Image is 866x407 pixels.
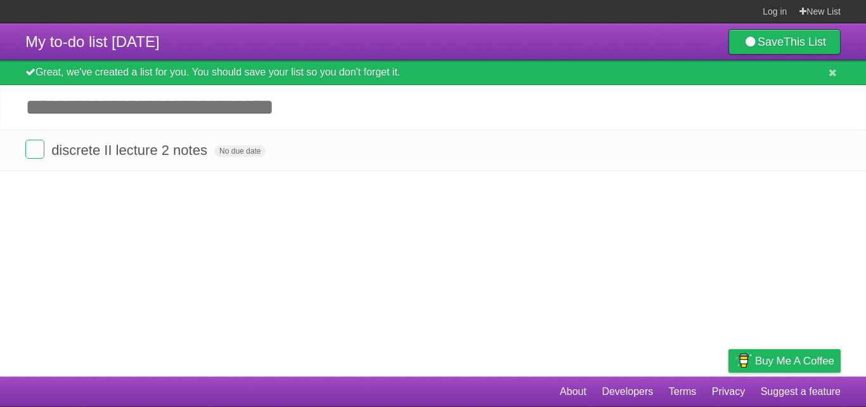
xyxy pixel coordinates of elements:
[25,140,44,159] label: Done
[669,380,697,404] a: Terms
[712,380,745,404] a: Privacy
[735,350,752,371] img: Buy me a coffee
[784,36,826,48] b: This List
[602,380,653,404] a: Developers
[214,145,266,157] span: No due date
[755,350,834,372] span: Buy me a coffee
[728,29,841,55] a: SaveThis List
[25,33,160,50] span: My to-do list [DATE]
[51,142,210,158] span: discrete II lecture 2 notes
[560,380,586,404] a: About
[728,349,841,373] a: Buy me a coffee
[761,380,841,404] a: Suggest a feature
